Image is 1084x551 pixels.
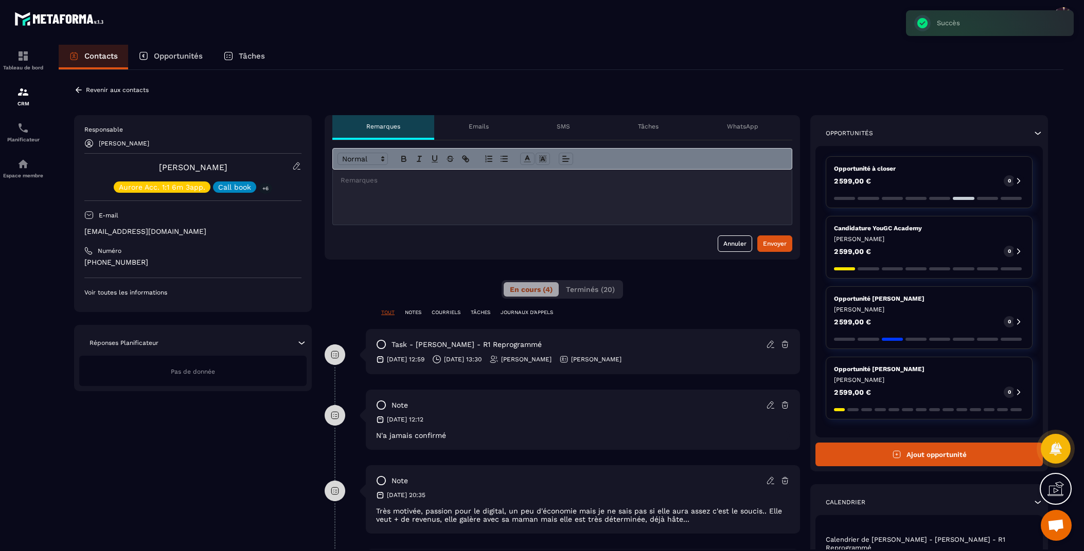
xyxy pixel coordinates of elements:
[1041,510,1072,541] div: Ouvrir le chat
[387,415,423,424] p: [DATE] 12:12
[119,183,205,191] p: Aurore Acc. 1:1 6m 3app.
[128,45,213,69] a: Opportunités
[17,158,29,170] img: automations
[171,368,215,375] span: Pas de donnée
[239,51,265,61] p: Tâches
[387,491,425,499] p: [DATE] 20:35
[834,365,1024,373] p: Opportunité [PERSON_NAME]
[392,400,408,410] p: note
[501,309,553,316] p: JOURNAUX D'APPELS
[99,140,149,147] p: [PERSON_NAME]
[1008,318,1011,325] p: 0
[718,235,752,252] button: Annuler
[3,78,44,114] a: formationformationCRM
[834,177,871,185] p: 2 599,00 €
[727,122,758,131] p: WhatsApp
[392,476,408,486] p: note
[84,258,301,267] p: [PHONE_NUMBER]
[3,65,44,70] p: Tableau de bord
[566,285,615,293] span: Terminés (20)
[469,122,489,131] p: Emails
[376,507,790,523] p: Très motivée, passion pour le digital, un peu d'économie mais je ne sais pas si elle aura assez c...
[84,125,301,134] p: Responsable
[432,309,460,316] p: COURRIELS
[376,431,790,439] p: N'a jamais confirmé
[834,235,1024,243] p: [PERSON_NAME]
[638,122,659,131] p: Tâches
[392,340,542,350] p: task - [PERSON_NAME] - R1 Reprogrammé
[3,137,44,142] p: Planificateur
[84,51,118,61] p: Contacts
[259,183,272,194] p: +6
[3,42,44,78] a: formationformationTableau de bord
[557,122,570,131] p: SMS
[826,498,865,506] p: Calendrier
[17,122,29,134] img: scheduler
[501,355,552,363] p: [PERSON_NAME]
[14,9,107,28] img: logo
[98,247,121,255] p: Numéro
[3,101,44,106] p: CRM
[3,173,44,178] p: Espace membre
[1008,248,1011,255] p: 0
[815,443,1043,466] button: Ajout opportunité
[834,305,1024,314] p: [PERSON_NAME]
[366,122,400,131] p: Remarques
[834,389,871,396] p: 2 599,00 €
[3,150,44,186] a: automationsautomationsEspace membre
[834,376,1024,384] p: [PERSON_NAME]
[571,355,621,363] p: [PERSON_NAME]
[560,282,621,297] button: Terminés (20)
[17,86,29,98] img: formation
[154,51,203,61] p: Opportunités
[86,86,149,94] p: Revenir aux contacts
[504,282,559,297] button: En cours (4)
[834,318,871,325] p: 2 599,00 €
[826,129,873,137] p: Opportunités
[471,309,490,316] p: TÂCHES
[59,45,128,69] a: Contacts
[444,355,482,363] p: [DATE] 13:30
[213,45,275,69] a: Tâches
[99,211,118,219] p: E-mail
[218,183,251,191] p: Call book
[90,339,158,347] p: Réponses Planificateur
[763,238,787,249] div: Envoyer
[757,235,792,252] button: Envoyer
[17,50,29,62] img: formation
[84,288,301,297] p: Voir toutes les informations
[510,285,553,293] span: En cours (4)
[1008,389,1011,396] p: 0
[159,162,227,172] a: [PERSON_NAME]
[1008,177,1011,185] p: 0
[834,295,1024,303] p: Opportunité [PERSON_NAME]
[3,114,44,150] a: schedulerschedulerPlanificateur
[381,309,395,316] p: TOUT
[834,224,1024,232] p: Candidature YouGC Academy
[84,227,301,236] p: [EMAIL_ADDRESS][DOMAIN_NAME]
[405,309,421,316] p: NOTES
[834,164,1024,173] p: Opportunité à closer
[834,248,871,255] p: 2 599,00 €
[387,355,424,363] p: [DATE] 12:59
